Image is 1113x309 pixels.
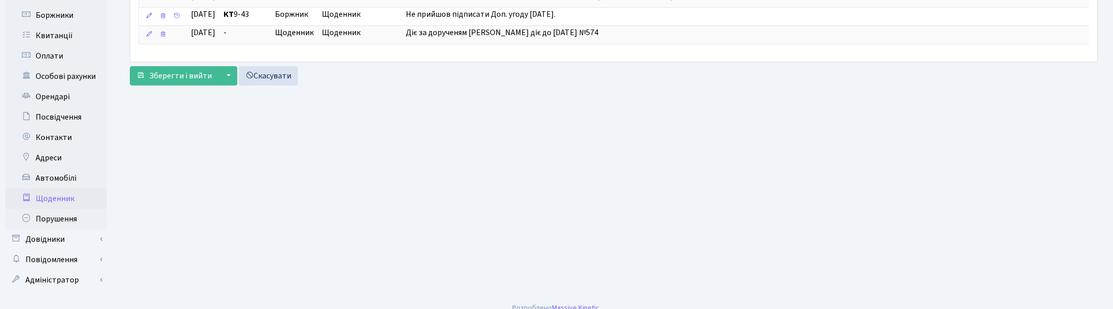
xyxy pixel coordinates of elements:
[5,270,107,290] a: Адміністратор
[5,209,107,229] a: Порушення
[275,9,314,20] span: Боржник
[275,27,314,39] span: Щоденник
[191,9,215,20] span: [DATE]
[322,9,398,20] span: Щоденник
[406,9,555,20] span: Не прийшов підписати Доп. угоду [DATE].
[5,249,107,270] a: Повідомлення
[224,27,267,39] span: -
[5,25,107,46] a: Квитанції
[5,168,107,188] a: Автомобілі
[5,66,107,87] a: Особові рахунки
[224,9,267,20] span: 9-43
[239,66,298,86] a: Скасувати
[130,66,218,86] button: Зберегти і вийти
[5,127,107,148] a: Контакти
[149,70,212,81] span: Зберегти і вийти
[5,229,107,249] a: Довідники
[5,188,107,209] a: Щоденник
[406,27,598,38] span: Діє за дорученям [PERSON_NAME] діє до [DATE] №574
[322,27,398,39] span: Щоденник
[5,5,107,25] a: Боржники
[5,87,107,107] a: Орендарі
[5,148,107,168] a: Адреси
[191,27,215,38] span: [DATE]
[5,107,107,127] a: Посвідчення
[5,46,107,66] a: Оплати
[224,9,234,20] b: КТ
